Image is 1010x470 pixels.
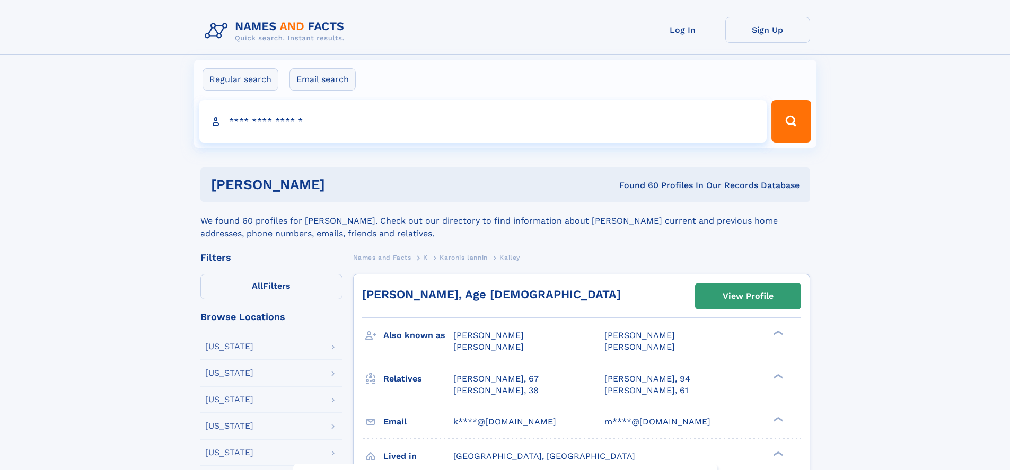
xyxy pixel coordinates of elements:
[200,274,342,299] label: Filters
[453,330,524,340] span: [PERSON_NAME]
[725,17,810,43] a: Sign Up
[696,283,801,309] a: View Profile
[771,450,784,457] div: ❯
[199,100,767,143] input: search input
[440,251,487,264] a: Karonis lannin
[771,415,784,422] div: ❯
[604,385,688,396] a: [PERSON_NAME], 61
[771,373,784,379] div: ❯
[453,451,635,461] span: [GEOGRAPHIC_DATA], [GEOGRAPHIC_DATA]
[383,326,453,344] h3: Also known as
[383,370,453,388] h3: Relatives
[200,202,810,240] div: We found 60 profiles for [PERSON_NAME]. Check out our directory to find information about [PERSON...
[205,395,253,404] div: [US_STATE]
[440,254,487,261] span: Karonis lannin
[771,100,811,143] button: Search Button
[453,342,524,352] span: [PERSON_NAME]
[205,422,253,430] div: [US_STATE]
[423,251,428,264] a: K
[423,254,428,261] span: K
[453,385,539,396] a: [PERSON_NAME], 38
[383,447,453,465] h3: Lived in
[200,253,342,262] div: Filters
[200,312,342,322] div: Browse Locations
[362,288,621,301] a: [PERSON_NAME], Age [DEMOGRAPHIC_DATA]
[453,373,539,385] a: [PERSON_NAME], 67
[211,178,472,191] h1: [PERSON_NAME]
[499,254,520,261] span: Kailey
[252,281,263,291] span: All
[200,17,353,46] img: Logo Names and Facts
[771,330,784,336] div: ❯
[205,369,253,377] div: [US_STATE]
[205,448,253,457] div: [US_STATE]
[205,342,253,351] div: [US_STATE]
[289,68,356,91] label: Email search
[604,330,675,340] span: [PERSON_NAME]
[604,373,690,385] a: [PERSON_NAME], 94
[723,284,774,308] div: View Profile
[383,413,453,431] h3: Email
[472,180,800,191] div: Found 60 Profiles In Our Records Database
[203,68,278,91] label: Regular search
[604,342,675,352] span: [PERSON_NAME]
[353,251,411,264] a: Names and Facts
[640,17,725,43] a: Log In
